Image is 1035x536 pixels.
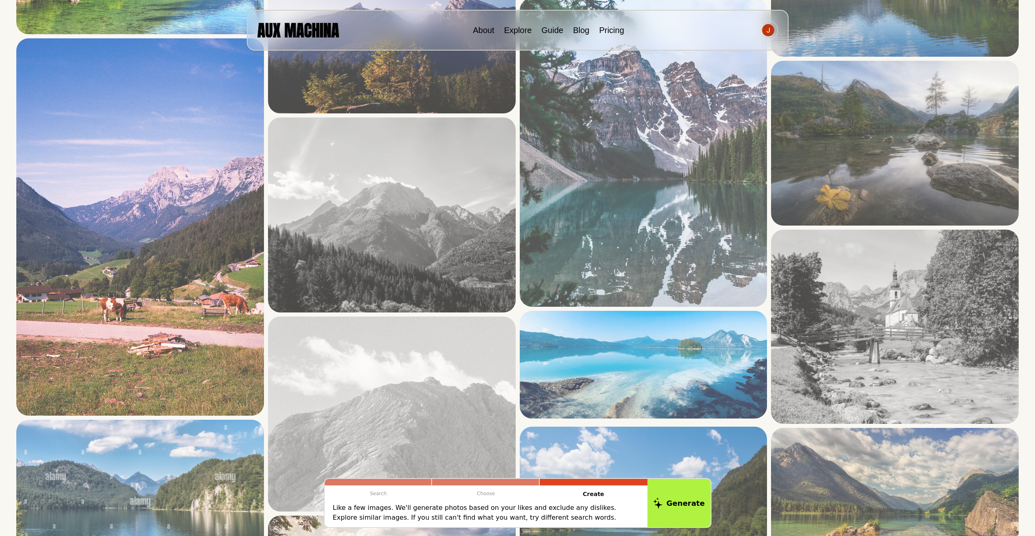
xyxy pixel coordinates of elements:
[268,317,516,512] img: Search result
[762,24,774,36] img: Avatar
[16,38,264,416] img: Search result
[647,479,711,527] button: Generate
[257,23,339,37] img: AUX MACHINA
[771,230,1019,424] img: Search result
[573,26,590,35] a: Blog
[432,485,540,502] p: Choose
[599,26,624,35] a: Pricing
[473,26,494,35] a: About
[504,26,532,35] a: Explore
[771,61,1019,226] img: Search result
[520,311,767,419] img: Search result
[333,503,639,523] p: Like a few images. We'll generate photos based on your likes and exclude any dislikes. Explore si...
[268,117,516,312] img: Search result
[541,26,563,35] a: Guide
[325,485,432,502] p: Search
[540,485,647,503] p: Create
